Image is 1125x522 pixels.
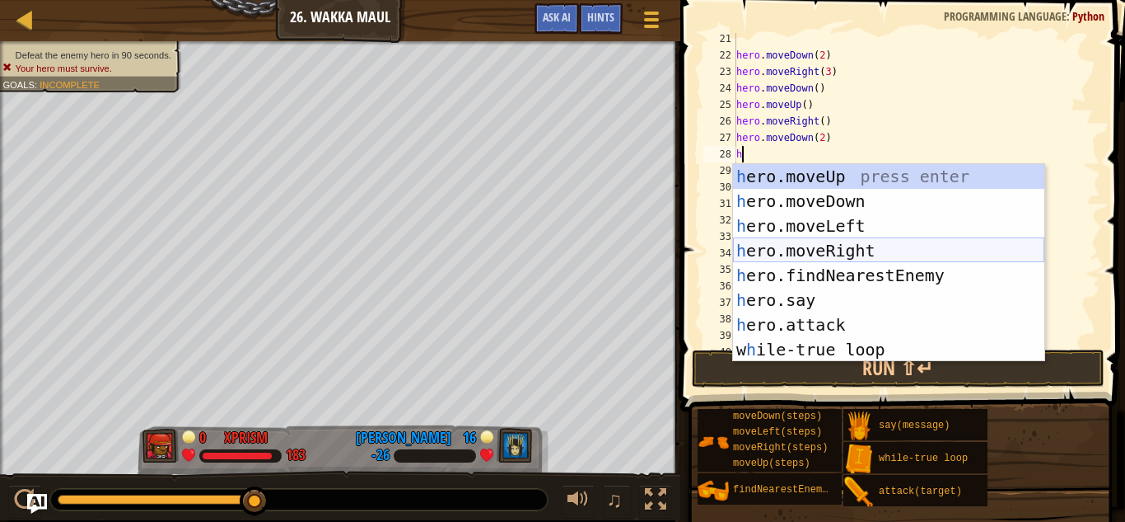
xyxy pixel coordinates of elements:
[224,427,268,449] div: Xprism
[703,47,736,63] div: 22
[356,427,451,449] div: [PERSON_NAME]
[879,420,950,431] span: say(message)
[703,344,736,360] div: 40
[40,79,100,90] span: Incomplete
[703,278,736,294] div: 36
[698,426,729,458] img: portrait.png
[606,487,623,512] span: ♫
[603,485,631,519] button: ♫
[703,212,736,228] div: 32
[1072,8,1104,24] span: Python
[703,129,736,146] div: 27
[142,429,179,463] img: thang_avatar_frame.png
[703,195,736,212] div: 31
[703,146,736,162] div: 28
[543,9,571,25] span: Ask AI
[27,494,47,514] button: Ask AI
[703,228,736,245] div: 33
[703,96,736,113] div: 25
[843,477,875,508] img: portrait.png
[879,486,962,497] span: attack(target)
[2,49,170,62] li: Defeat the enemy hero in 90 seconds.
[703,327,736,344] div: 39
[733,458,810,469] span: moveUp(steps)
[460,427,476,442] div: 16
[703,63,736,80] div: 23
[16,63,112,73] span: Your hero must survive.
[703,80,736,96] div: 24
[879,453,968,464] span: while-true loop
[286,449,306,463] div: 183
[703,261,736,278] div: 35
[2,79,35,90] span: Goals
[639,485,672,519] button: Toggle fullscreen
[534,3,579,34] button: Ask AI
[703,311,736,327] div: 38
[371,449,390,463] div: -26
[733,411,822,422] span: moveDown(steps)
[35,79,40,90] span: :
[698,475,729,506] img: portrait.png
[16,49,171,60] span: Defeat the enemy hero in 90 seconds.
[733,484,840,496] span: findNearestEnemy()
[703,31,736,47] div: 21
[199,427,216,442] div: 0
[843,411,875,442] img: portrait.png
[562,485,595,519] button: Adjust volume
[703,245,736,261] div: 34
[733,426,822,438] span: moveLeft(steps)
[2,62,170,75] li: Your hero must survive.
[733,442,828,454] span: moveRight(steps)
[703,294,736,311] div: 37
[703,113,736,129] div: 26
[703,162,736,179] div: 29
[692,350,1104,388] button: Run ⇧↵
[1067,8,1072,24] span: :
[843,444,875,475] img: portrait.png
[631,3,672,42] button: Show game menu
[497,429,533,463] img: thang_avatar_frame.png
[587,9,614,25] span: Hints
[8,485,41,519] button: Ctrl + P: Play
[944,8,1067,24] span: Programming language
[703,179,736,195] div: 30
